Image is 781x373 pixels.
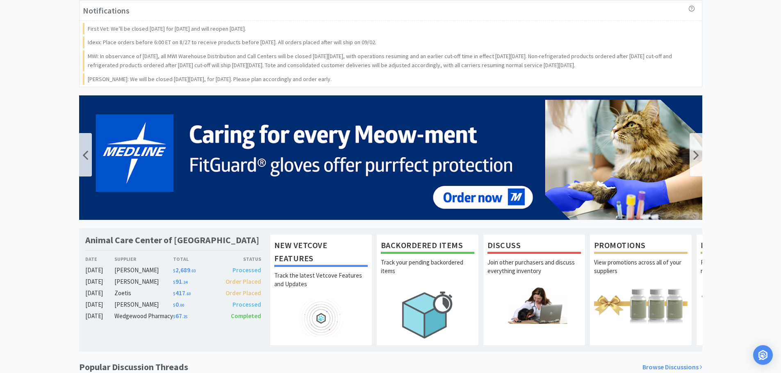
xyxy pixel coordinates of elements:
span: $ [173,268,175,274]
div: [PERSON_NAME] [114,277,173,287]
p: Track your pending backordered items [381,258,474,287]
h1: Animal Care Center of [GEOGRAPHIC_DATA] [85,234,259,246]
span: 67 [173,312,187,320]
span: $ [173,303,175,308]
a: DiscussJoin other purchasers and discuss everything inventory [483,234,585,346]
span: 417 [173,289,191,297]
span: 91 [173,278,187,285]
a: [DATE]Zoetis$417.60Order Placed [85,288,262,298]
span: $ [173,314,175,319]
div: Supplier [114,255,173,263]
span: . 60 [185,291,191,296]
div: [DATE] [85,300,115,310]
span: Completed [231,312,261,320]
p: Join other purchasers and discuss everything inventory [487,258,581,287]
img: hero_backorders.png [381,287,474,343]
div: Total [173,255,217,263]
div: Date [85,255,115,263]
a: PromotionsView promotions across all of your suppliers [590,234,692,346]
a: Backordered ItemsTrack your pending backordered items [376,234,479,346]
div: Open Intercom Messenger [753,345,773,365]
img: hero_discuss.png [487,287,581,324]
div: [DATE] [85,277,115,287]
img: 5b85490d2c9a43ef9873369d65f5cc4c_481.png [79,95,702,220]
h1: Discuss [487,239,581,254]
h1: New Vetcove Features [274,239,368,267]
div: [DATE] [85,288,115,298]
span: Order Placed [225,289,261,297]
span: Processed [232,266,261,274]
span: 0 [173,301,184,308]
img: hero_promotions.png [594,287,688,324]
div: Wedgewood Pharmacy [114,311,173,321]
div: [PERSON_NAME] [114,300,173,310]
div: [PERSON_NAME] [114,265,173,275]
h3: Notifications [83,4,130,17]
a: [DATE][PERSON_NAME]$0.00Processed [85,300,262,310]
div: [DATE] [85,311,115,321]
p: MWI: In observance of [DATE], all MWI Warehouse Distribution and Call Centers will be closed [DAT... [88,52,695,70]
a: [DATE][PERSON_NAME]$91.34Order Placed [85,277,262,287]
a: [DATE]Wedgewood Pharmacy$67.25Completed [85,311,262,321]
p: Track the latest Vetcove Features and Updates [274,271,368,300]
p: View promotions across all of your suppliers [594,258,688,287]
span: 2,689 [173,266,196,274]
span: . 34 [182,280,187,285]
div: Status [217,255,262,263]
span: Processed [232,301,261,308]
div: Zoetis [114,288,173,298]
a: New Vetcove FeaturesTrack the latest Vetcove Features and Updates [270,234,372,346]
span: Order Placed [225,278,261,285]
span: $ [173,280,175,285]
span: . 25 [182,314,187,319]
h1: Promotions [594,239,688,254]
a: [DATE][PERSON_NAME]$2,689.03Processed [85,265,262,275]
img: hero_feature_roadmap.png [274,300,368,337]
a: Browse Discussions [642,362,702,373]
p: First Vet: We’ll be closed [DATE] for [DATE] and will reopen [DATE]. [88,24,246,33]
p: Idexx: Place orders before 6:00 ET on 8/27 to receive products before [DATE]. All orders placed a... [88,38,376,47]
span: . 00 [179,303,184,308]
span: $ [173,291,175,296]
p: [PERSON_NAME]: We will be closed [DATE][DATE], for [DATE]. Please plan accordingly and order early. [88,75,332,84]
h1: Backordered Items [381,239,474,254]
span: . 03 [190,268,196,274]
div: [DATE] [85,265,115,275]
